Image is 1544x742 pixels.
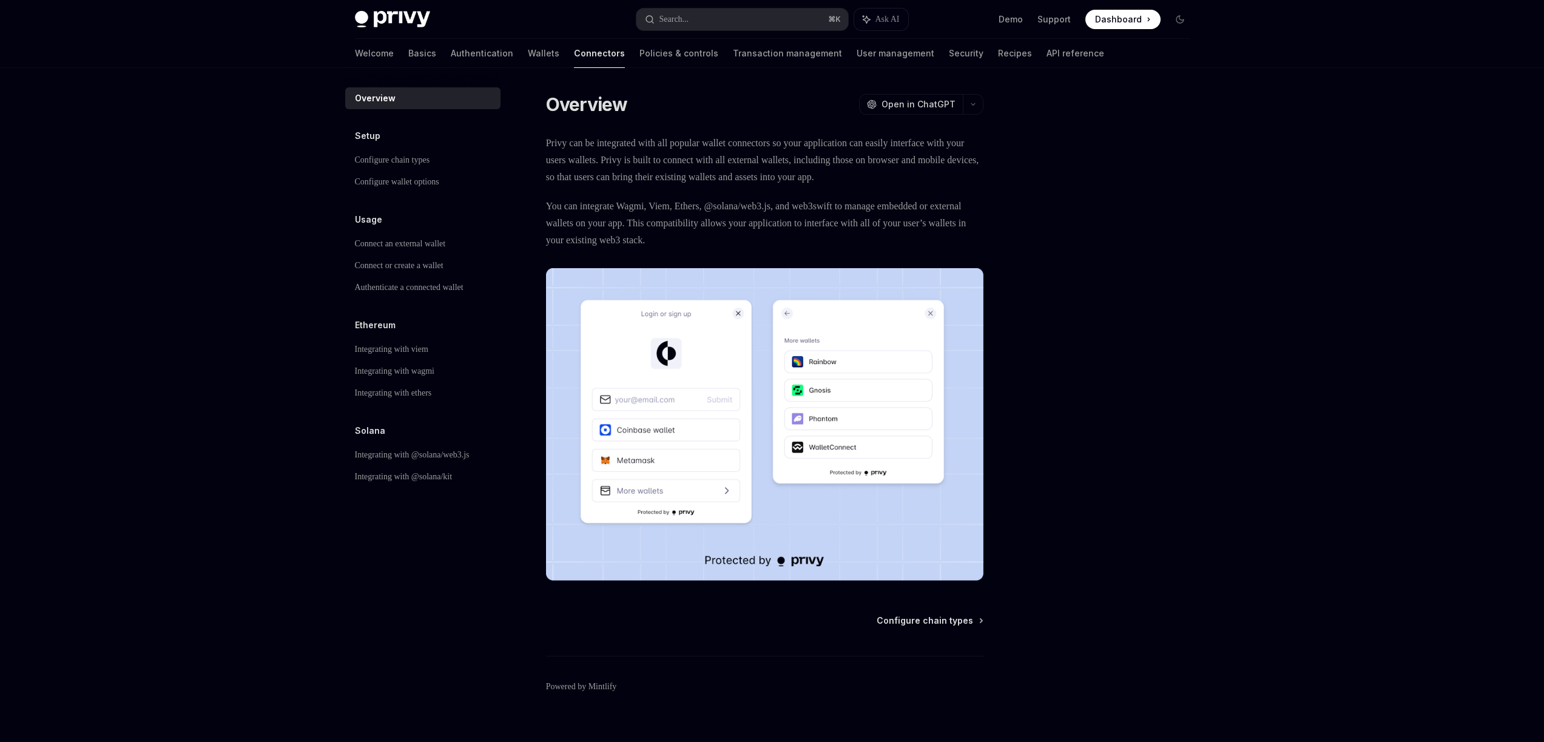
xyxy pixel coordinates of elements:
a: Integrating with ethers [345,382,501,404]
a: API reference [1047,39,1104,68]
span: Open in ChatGPT [882,98,956,110]
a: Authentication [451,39,513,68]
div: Integrating with ethers [355,386,432,400]
a: Configure chain types [877,615,982,627]
span: Configure chain types [877,615,973,627]
button: Ask AI [854,8,908,30]
button: Toggle dark mode [1170,10,1190,29]
a: Demo [999,13,1023,25]
div: Integrating with viem [355,342,428,357]
div: Connect or create a wallet [355,258,443,273]
div: Connect an external wallet [355,237,446,251]
a: Connect an external wallet [345,233,501,255]
h5: Usage [355,212,382,227]
a: Configure wallet options [345,171,501,193]
img: dark logo [355,11,430,28]
a: Connectors [574,39,625,68]
h5: Setup [355,129,380,143]
span: Dashboard [1095,13,1142,25]
a: Wallets [528,39,559,68]
div: Integrating with @solana/kit [355,470,453,484]
div: Authenticate a connected wallet [355,280,464,295]
div: Overview [355,91,396,106]
div: Integrating with @solana/web3.js [355,448,470,462]
a: Connect or create a wallet [345,255,501,277]
button: Open in ChatGPT [859,94,963,115]
div: Configure wallet options [355,175,439,189]
a: Configure chain types [345,149,501,171]
a: Overview [345,87,501,109]
a: Integrating with viem [345,339,501,360]
a: User management [857,39,934,68]
button: Search...⌘K [636,8,849,30]
span: Ask AI [875,13,899,25]
a: Powered by Mintlify [546,681,617,693]
h5: Solana [355,423,385,438]
a: Recipes [998,39,1032,68]
span: Privy can be integrated with all popular wallet connectors so your application can easily interfa... [546,135,983,186]
a: Transaction management [733,39,842,68]
a: Integrating with wagmi [345,360,501,382]
div: Integrating with wagmi [355,364,434,379]
div: Configure chain types [355,153,430,167]
a: Authenticate a connected wallet [345,277,501,298]
h1: Overview [546,93,628,115]
div: Search... [659,12,689,27]
a: Basics [408,39,436,68]
h5: Ethereum [355,318,396,332]
a: Policies & controls [639,39,718,68]
a: Integrating with @solana/web3.js [345,444,501,466]
a: Integrating with @solana/kit [345,466,501,488]
a: Dashboard [1085,10,1161,29]
a: Security [949,39,983,68]
img: Connectors3 [546,268,983,581]
a: Support [1037,13,1071,25]
a: Welcome [355,39,394,68]
span: ⌘ K [828,15,841,24]
span: You can integrate Wagmi, Viem, Ethers, @solana/web3.js, and web3swift to manage embedded or exter... [546,198,983,249]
